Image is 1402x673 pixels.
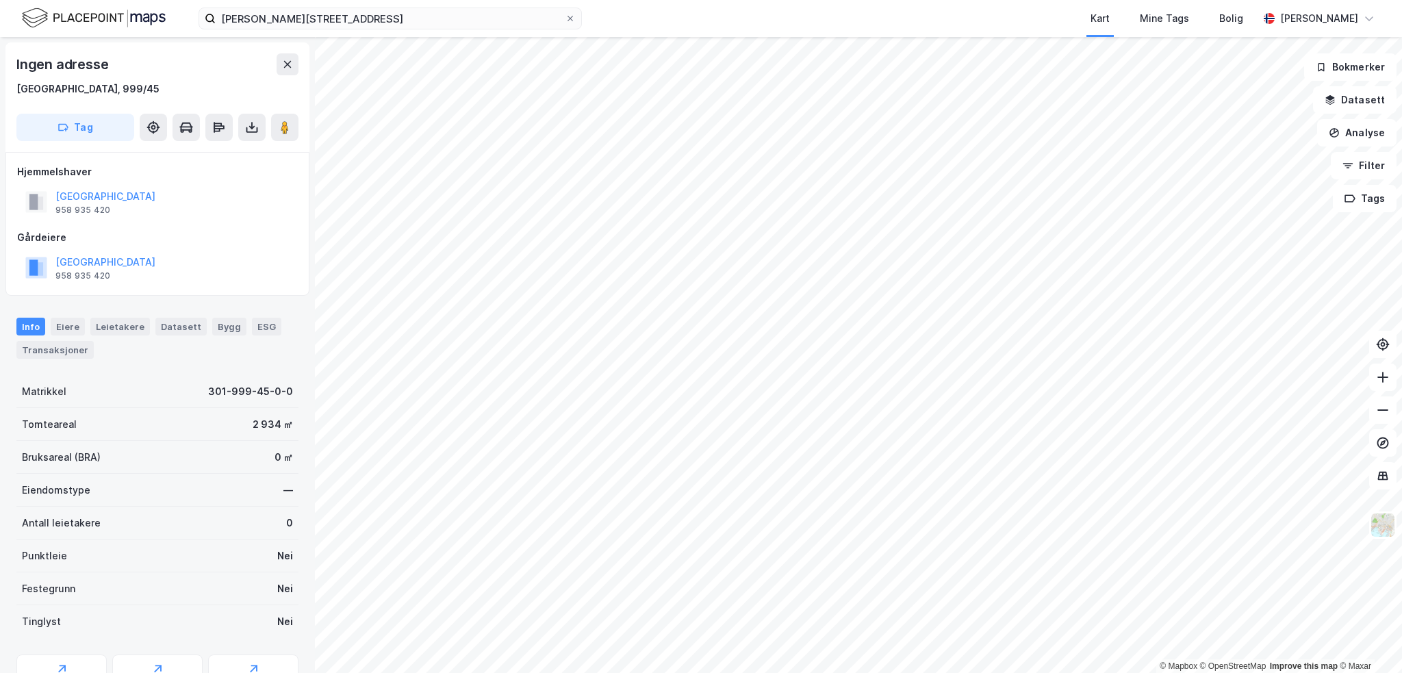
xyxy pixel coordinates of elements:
div: 301-999-45-0-0 [208,383,293,400]
div: Nei [277,581,293,597]
a: Improve this map [1270,661,1338,671]
div: Bygg [212,318,246,335]
button: Analyse [1317,119,1397,147]
div: Tinglyst [22,613,61,630]
div: Info [16,318,45,335]
div: 2 934 ㎡ [253,416,293,433]
button: Filter [1331,152,1397,179]
div: Datasett [155,318,207,335]
div: Antall leietakere [22,515,101,531]
div: [GEOGRAPHIC_DATA], 999/45 [16,81,160,97]
button: Datasett [1313,86,1397,114]
div: 0 [286,515,293,531]
div: Ingen adresse [16,53,111,75]
div: 958 935 420 [55,205,110,216]
div: Gårdeiere [17,229,298,246]
div: 958 935 420 [55,270,110,281]
div: Mine Tags [1140,10,1189,27]
iframe: Chat Widget [1334,607,1402,673]
div: Matrikkel [22,383,66,400]
img: logo.f888ab2527a4732fd821a326f86c7f29.svg [22,6,166,30]
a: Mapbox [1160,661,1197,671]
div: Tomteareal [22,416,77,433]
div: Punktleie [22,548,67,564]
div: Eiere [51,318,85,335]
div: Nei [277,548,293,564]
div: Bruksareal (BRA) [22,449,101,466]
div: — [283,482,293,498]
div: Kart [1091,10,1110,27]
div: Eiendomstype [22,482,90,498]
div: [PERSON_NAME] [1280,10,1358,27]
div: Bolig [1219,10,1243,27]
button: Tags [1333,185,1397,212]
div: Hjemmelshaver [17,164,298,180]
button: Bokmerker [1304,53,1397,81]
input: Søk på adresse, matrikkel, gårdeiere, leietakere eller personer [216,8,565,29]
div: 0 ㎡ [275,449,293,466]
div: ESG [252,318,281,335]
button: Tag [16,114,134,141]
div: Kontrollprogram for chat [1334,607,1402,673]
a: OpenStreetMap [1200,661,1266,671]
img: Z [1370,512,1396,538]
div: Festegrunn [22,581,75,597]
div: Leietakere [90,318,150,335]
div: Nei [277,613,293,630]
div: Transaksjoner [16,341,94,359]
